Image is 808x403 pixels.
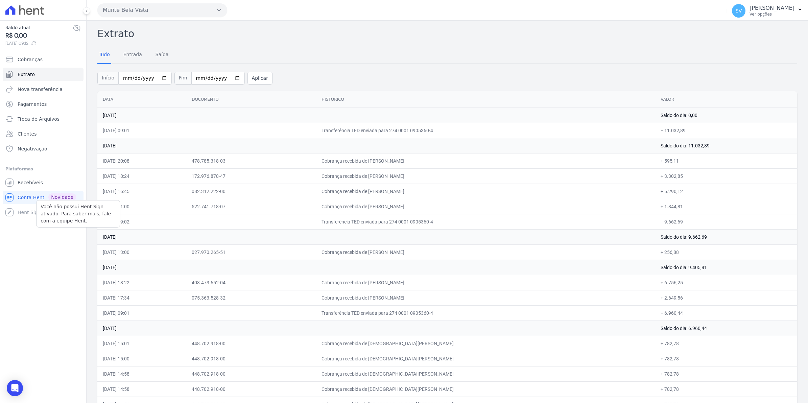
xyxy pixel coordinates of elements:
[97,3,227,17] button: Munte Bela Vista
[97,229,655,244] td: [DATE]
[97,91,186,108] th: Data
[186,244,316,260] td: 027.970.265-51
[18,131,37,137] span: Clientes
[97,108,655,123] td: [DATE]
[3,112,84,126] a: Troca de Arquivos
[97,260,655,275] td: [DATE]
[3,191,84,204] a: Conta Hent Novidade
[18,71,35,78] span: Extrato
[316,290,655,305] td: Cobrança recebida de [PERSON_NAME]
[3,127,84,141] a: Clientes
[97,305,186,321] td: [DATE] 09:01
[655,199,797,214] td: + 1.844,81
[5,165,81,173] div: Plataformas
[186,336,316,351] td: 448.702.918-00
[174,72,191,85] span: Fim
[655,305,797,321] td: − 6.960,44
[316,184,655,199] td: Cobrança recebida de [PERSON_NAME]
[97,290,186,305] td: [DATE] 17:34
[3,68,84,81] a: Extrato
[97,366,186,381] td: [DATE] 14:58
[5,24,73,31] span: Saldo atual
[316,91,655,108] th: Histórico
[655,153,797,168] td: + 595,11
[97,321,655,336] td: [DATE]
[3,53,84,66] a: Cobranças
[3,97,84,111] a: Pagamentos
[655,138,797,153] td: Saldo do dia: 11.032,89
[18,86,63,93] span: Nova transferência
[316,351,655,366] td: Cobrança recebida de [DEMOGRAPHIC_DATA][PERSON_NAME]
[18,179,43,186] span: Recebíveis
[316,336,655,351] td: Cobrança recebida de [DEMOGRAPHIC_DATA][PERSON_NAME]
[316,366,655,381] td: Cobrança recebida de [DEMOGRAPHIC_DATA][PERSON_NAME]
[186,275,316,290] td: 408.473.652-04
[655,229,797,244] td: Saldo do dia: 9.662,69
[186,184,316,199] td: 082.312.222-00
[97,275,186,290] td: [DATE] 18:22
[3,82,84,96] a: Nova transferência
[18,145,47,152] span: Negativação
[18,56,43,63] span: Cobranças
[655,321,797,336] td: Saldo do dia: 6.960,44
[3,176,84,189] a: Recebíveis
[727,1,808,20] button: SV [PERSON_NAME] Ver opções
[655,168,797,184] td: + 3.302,85
[7,380,23,396] div: Open Intercom Messenger
[316,381,655,397] td: Cobrança recebida de [DEMOGRAPHIC_DATA][PERSON_NAME]
[316,214,655,229] td: Transferência TED enviada para 274 0001 0905360-4
[97,26,797,41] h2: Extrato
[5,53,81,219] nav: Sidebar
[316,305,655,321] td: Transferência TED enviada para 274 0001 0905360-4
[316,244,655,260] td: Cobrança recebida de [PERSON_NAME]
[655,260,797,275] td: Saldo do dia: 9.405,81
[97,336,186,351] td: [DATE] 15:01
[316,199,655,214] td: Cobrança recebida de [PERSON_NAME]
[97,168,186,184] td: [DATE] 18:24
[41,203,116,224] p: Você não possui Hent Sign ativado. Para saber mais, fale com a equipe Hent.
[655,290,797,305] td: + 2.649,56
[247,72,272,85] button: Aplicar
[186,290,316,305] td: 075.363.528-32
[3,142,84,156] a: Negativação
[186,381,316,397] td: 448.702.918-00
[18,116,60,122] span: Troca de Arquivos
[97,244,186,260] td: [DATE] 13:00
[655,214,797,229] td: − 9.662,69
[5,31,73,40] span: R$ 0,00
[97,381,186,397] td: [DATE] 14:58
[316,168,655,184] td: Cobrança recebida de [PERSON_NAME]
[97,184,186,199] td: [DATE] 16:45
[186,168,316,184] td: 172.976.878-47
[655,184,797,199] td: + 5.290,12
[316,153,655,168] td: Cobrança recebida de [PERSON_NAME]
[655,351,797,366] td: + 782,78
[736,8,742,13] span: SV
[186,351,316,366] td: 448.702.918-00
[655,336,797,351] td: + 782,78
[154,46,170,64] a: Saída
[18,194,44,201] span: Conta Hent
[48,193,76,201] span: Novidade
[316,275,655,290] td: Cobrança recebida de [PERSON_NAME]
[750,5,794,11] p: [PERSON_NAME]
[97,46,111,64] a: Tudo
[655,91,797,108] th: Valor
[655,244,797,260] td: + 256,88
[97,72,118,85] span: Início
[655,123,797,138] td: − 11.032,89
[97,199,186,214] td: [DATE] 11:00
[18,101,47,108] span: Pagamentos
[97,138,655,153] td: [DATE]
[5,40,73,46] span: [DATE] 09:12
[97,153,186,168] td: [DATE] 20:08
[186,91,316,108] th: Documento
[186,199,316,214] td: 522.741.718-07
[186,366,316,381] td: 448.702.918-00
[97,351,186,366] td: [DATE] 15:00
[97,214,186,229] td: [DATE] 09:02
[316,123,655,138] td: Transferência TED enviada para 274 0001 0905360-4
[655,366,797,381] td: + 782,78
[750,11,794,17] p: Ver opções
[655,275,797,290] td: + 6.756,25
